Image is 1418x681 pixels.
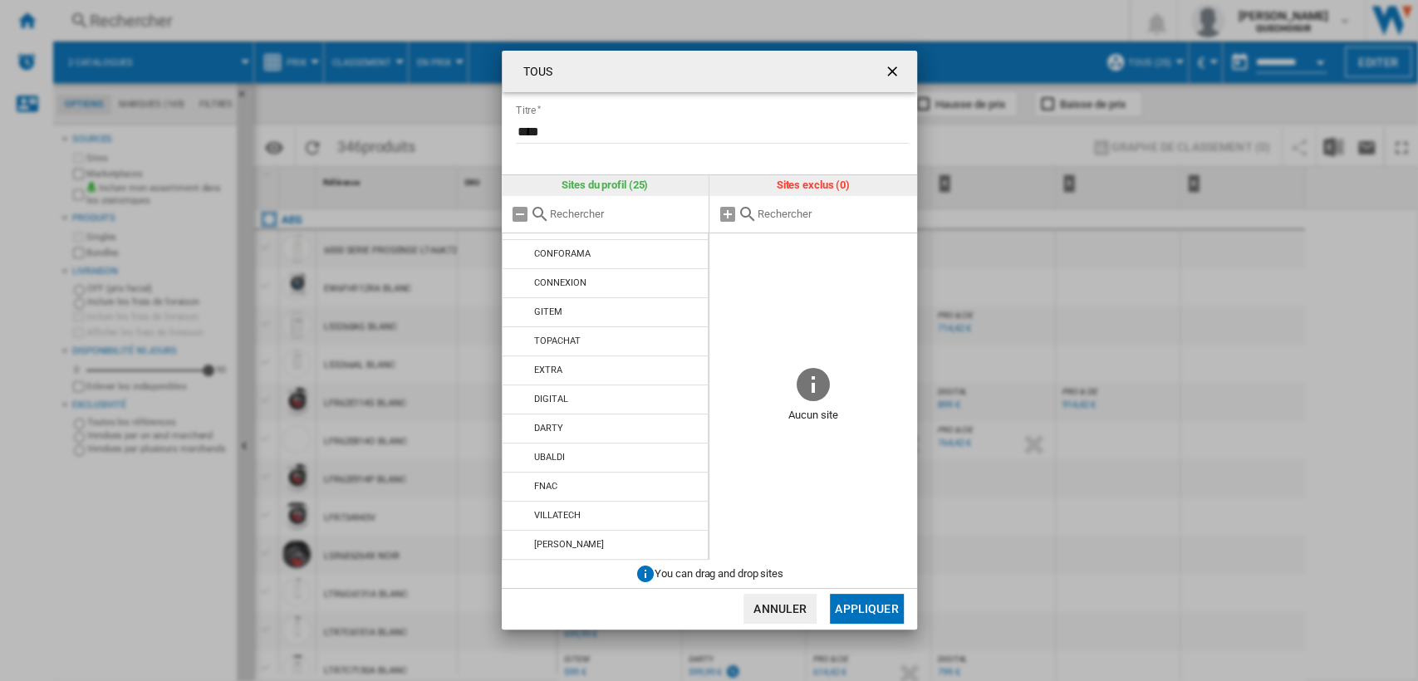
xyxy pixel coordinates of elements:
div: DIGITAL [534,394,567,404]
div: TOPACHAT [534,336,580,346]
div: DARTY [534,423,563,434]
div: FNAC [534,481,557,492]
div: GITEM [534,306,562,317]
ng-md-icon: getI18NText('BUTTONS.CLOSE_DIALOG') [884,63,904,83]
button: getI18NText('BUTTONS.CLOSE_DIALOG') [877,55,910,88]
h4: TOUS [515,64,552,81]
button: Annuler [743,594,817,624]
div: CONFORAMA [534,248,590,259]
div: UBALDI [534,452,564,463]
span: You can drag and drop sites [655,566,783,579]
input: Rechercher [550,208,701,220]
span: Aucun site [709,404,917,429]
div: EXTRA [534,365,562,375]
button: Appliquer [830,594,903,624]
div: Sites exclus (0) [709,175,917,195]
div: [PERSON_NAME] [534,539,604,550]
div: Sites du profil (25) [502,175,709,195]
div: VILLATECH [534,510,580,521]
md-icon: Tout ajouter [718,204,738,224]
div: CONNEXION [534,277,586,288]
input: Rechercher [758,208,909,220]
md-icon: Tout retirer [510,204,530,224]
